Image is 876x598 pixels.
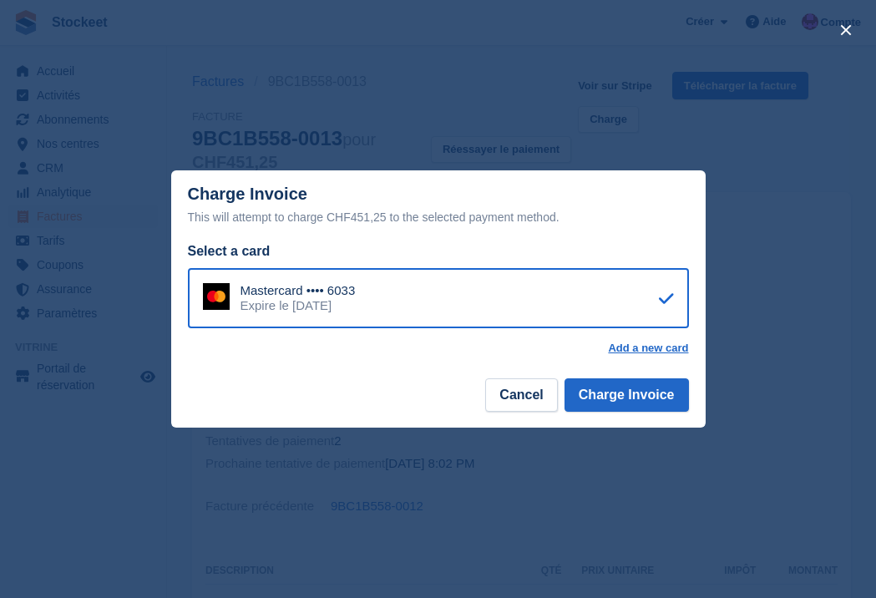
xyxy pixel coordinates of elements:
a: Add a new card [608,342,688,355]
div: This will attempt to charge CHF451,25 to the selected payment method. [188,207,689,227]
div: Mastercard •••• 6033 [241,283,356,298]
div: Charge Invoice [188,185,689,227]
img: Mastercard Logo [203,283,230,310]
div: Expire le [DATE] [241,298,356,313]
div: Select a card [188,241,689,261]
button: Cancel [485,378,557,412]
button: close [833,17,859,43]
button: Charge Invoice [565,378,689,412]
